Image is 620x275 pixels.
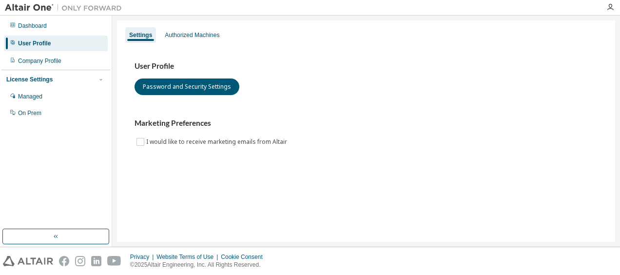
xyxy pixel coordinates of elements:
[18,22,47,30] div: Dashboard
[130,261,269,269] p: © 2025 Altair Engineering, Inc. All Rights Reserved.
[156,253,221,261] div: Website Terms of Use
[5,3,127,13] img: Altair One
[130,253,156,261] div: Privacy
[59,256,69,266] img: facebook.svg
[146,136,289,148] label: I would like to receive marketing emails from Altair
[3,256,53,266] img: altair_logo.svg
[135,118,598,128] h3: Marketing Preferences
[135,79,239,95] button: Password and Security Settings
[18,109,41,117] div: On Prem
[91,256,101,266] img: linkedin.svg
[18,39,51,47] div: User Profile
[6,76,53,83] div: License Settings
[75,256,85,266] img: instagram.svg
[18,93,42,100] div: Managed
[165,31,219,39] div: Authorized Machines
[221,253,268,261] div: Cookie Consent
[18,57,61,65] div: Company Profile
[107,256,121,266] img: youtube.svg
[135,61,598,71] h3: User Profile
[129,31,152,39] div: Settings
